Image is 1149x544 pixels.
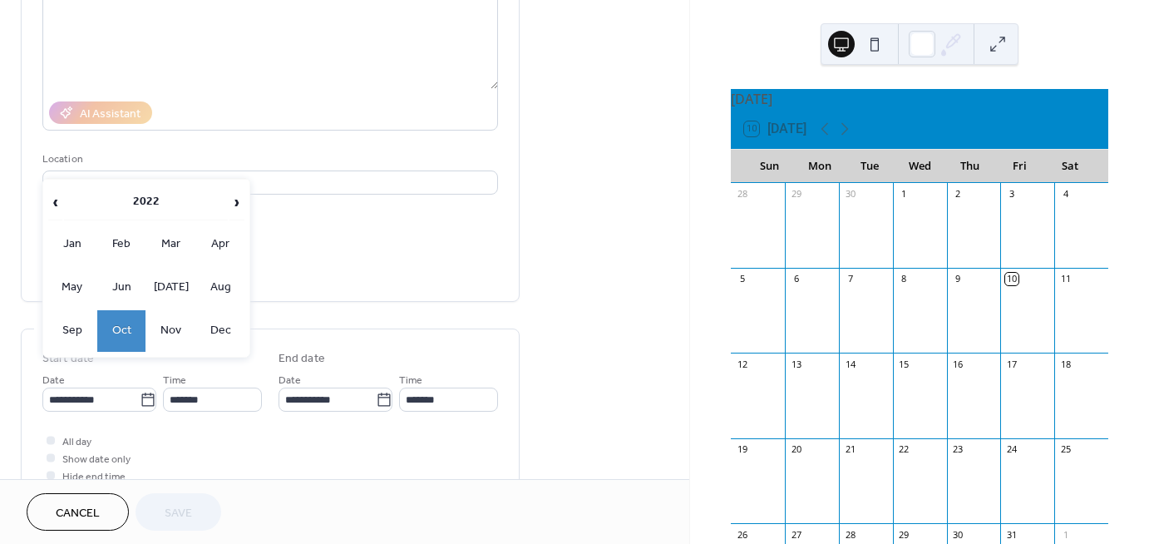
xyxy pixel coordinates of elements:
span: Show date only [62,451,131,468]
button: Cancel [27,493,129,531]
div: 29 [898,528,910,541]
td: Jun [97,267,145,309]
div: 19 [736,443,748,456]
span: All day [62,433,91,451]
td: [DATE] [147,267,195,309]
span: Date [279,372,301,389]
td: Dec [196,310,244,352]
div: 10 [1005,273,1018,285]
td: Sep [48,310,96,352]
div: 18 [1059,358,1072,370]
div: 16 [952,358,964,370]
div: [DATE] [731,89,1108,109]
div: 28 [736,188,748,200]
div: Mon [794,150,844,183]
td: Oct [97,310,145,352]
div: 27 [790,528,802,541]
div: 9 [952,273,964,285]
div: Thu [944,150,994,183]
div: Sat [1045,150,1095,183]
td: Nov [147,310,195,352]
div: 31 [1005,528,1018,541]
td: Jan [48,224,96,265]
div: 8 [898,273,910,285]
div: 24 [1005,443,1018,456]
div: 5 [736,273,748,285]
span: Time [163,372,186,389]
div: 14 [844,358,856,370]
div: 13 [790,358,802,370]
td: May [48,267,96,309]
div: 3 [1005,188,1018,200]
div: 30 [952,528,964,541]
div: Wed [895,150,944,183]
div: 30 [844,188,856,200]
div: 1 [898,188,910,200]
div: 11 [1059,273,1072,285]
div: Start date [42,350,94,368]
div: 1 [1059,528,1072,541]
div: 25 [1059,443,1072,456]
div: 17 [1005,358,1018,370]
div: 26 [736,528,748,541]
div: 29 [790,188,802,200]
div: 4 [1059,188,1072,200]
span: Date [42,372,65,389]
td: Feb [97,224,145,265]
div: 20 [790,443,802,456]
td: Apr [196,224,244,265]
div: 23 [952,443,964,456]
div: 2 [952,188,964,200]
div: 12 [736,358,748,370]
span: Hide end time [62,468,126,486]
div: Fri [994,150,1044,183]
td: Aug [196,267,244,309]
span: › [230,185,244,219]
th: 2022 [64,185,228,220]
span: Cancel [56,505,100,522]
div: 21 [844,443,856,456]
span: ‹ [49,185,62,219]
div: 6 [790,273,802,285]
div: Sun [744,150,794,183]
div: 15 [898,358,910,370]
div: 22 [898,443,910,456]
div: Tue [845,150,895,183]
div: End date [279,350,325,368]
div: 28 [844,528,856,541]
div: Location [42,151,495,168]
td: Mar [147,224,195,265]
span: Time [399,372,422,389]
div: 7 [844,273,856,285]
